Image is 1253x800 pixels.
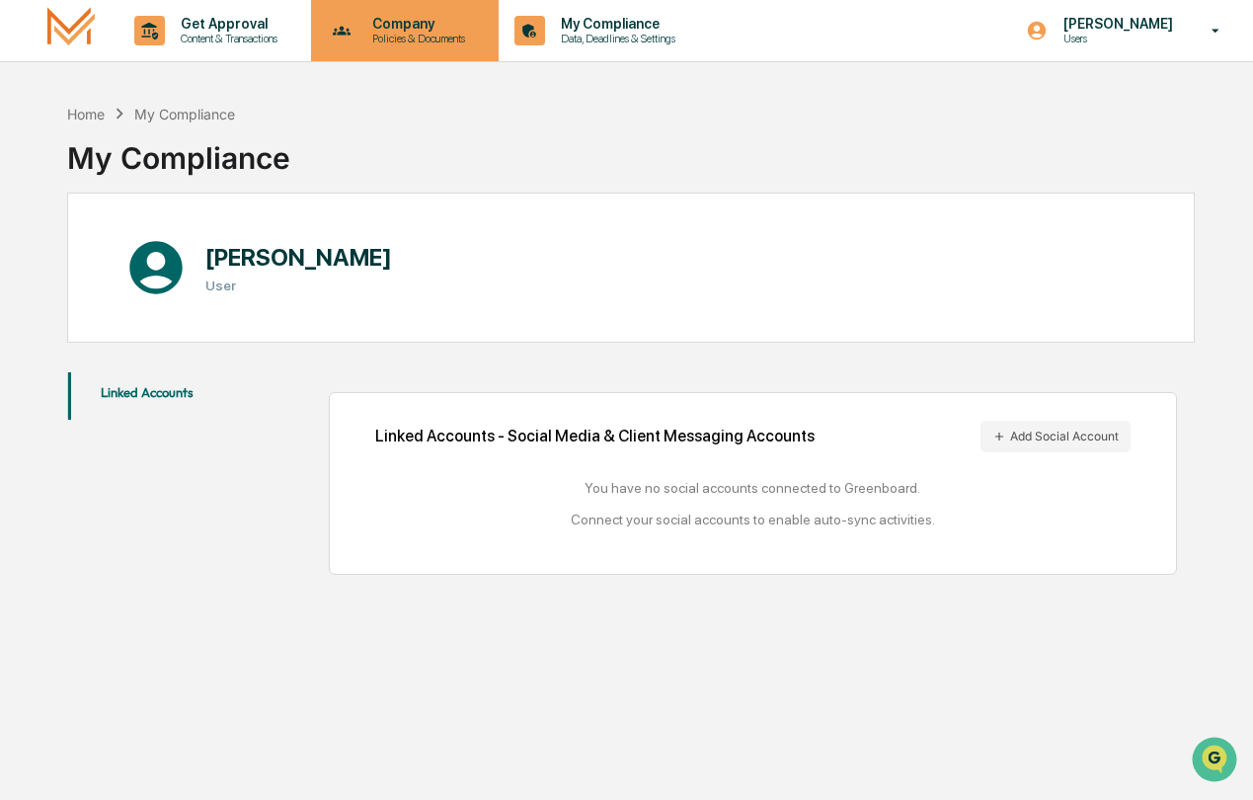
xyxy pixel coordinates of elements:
a: 🗄️Attestations [135,241,253,277]
div: Home [67,106,105,122]
p: Company [356,16,475,32]
div: We're available if you need us! [67,171,250,187]
h1: [PERSON_NAME] [205,243,392,272]
p: Users [1048,32,1183,45]
p: Policies & Documents [356,32,475,45]
button: Start new chat [336,157,359,181]
div: Start new chat [67,151,324,171]
p: Get Approval [165,16,287,32]
div: My Compliance [134,106,235,122]
h3: User [205,278,392,293]
p: How can we help? [20,41,359,73]
img: 1746055101610-c473b297-6a78-478c-a979-82029cc54cd1 [20,151,55,187]
a: 🔎Data Lookup [12,279,132,314]
a: Powered byPylon [139,334,239,350]
p: My Compliance [545,16,685,32]
iframe: Open customer support [1190,735,1243,788]
p: Content & Transactions [165,32,287,45]
span: Data Lookup [39,286,124,306]
span: Attestations [163,249,245,269]
img: logo [47,7,95,53]
span: Pylon [196,335,239,350]
p: [PERSON_NAME] [1048,16,1183,32]
span: Preclearance [39,249,127,269]
div: You have no social accounts connected to Greenboard. Connect your social accounts to enable auto-... [375,480,1130,527]
div: secondary tabs example [68,372,225,420]
div: 🗄️ [143,251,159,267]
div: Linked Accounts - Social Media & Client Messaging Accounts [375,421,1130,452]
div: My Compliance [67,124,290,176]
p: Data, Deadlines & Settings [545,32,685,45]
button: Linked Accounts [68,372,225,420]
button: Add Social Account [980,421,1131,452]
div: 🖐️ [20,251,36,267]
div: 🔎 [20,288,36,304]
a: 🖐️Preclearance [12,241,135,277]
